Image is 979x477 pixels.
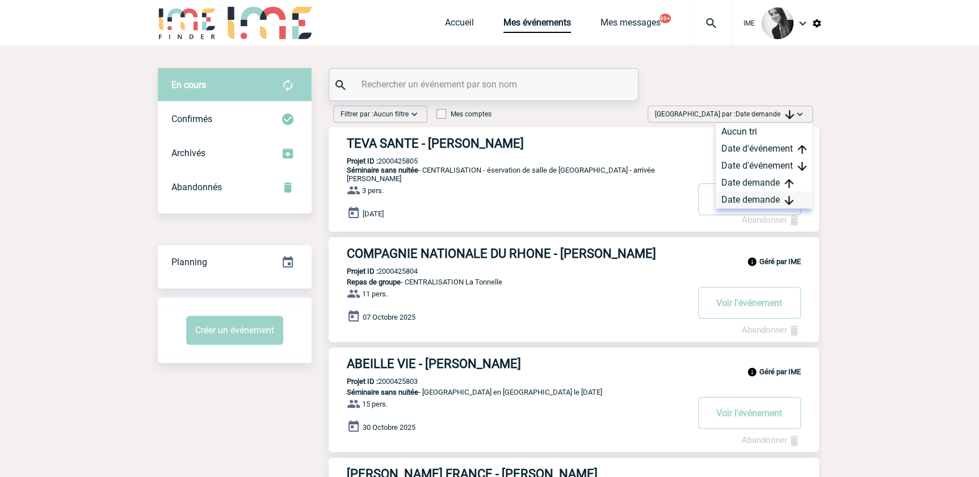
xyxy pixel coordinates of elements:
a: Mes événements [503,17,571,33]
button: Voir l'événement [698,183,801,215]
div: Aucun tri [716,123,812,140]
div: Retrouvez ici tous vos événements organisés par date et état d'avancement [158,245,312,279]
span: [DATE] [363,210,384,218]
img: arrow_upward.png [784,179,793,188]
h3: ABEILLE VIE - [PERSON_NAME] [347,357,687,371]
a: TEVA SANTE - [PERSON_NAME] [329,136,819,150]
button: Voir l'événement [698,287,801,319]
a: Planning [158,245,312,278]
img: info_black_24dp.svg [747,367,757,377]
p: - CENTRALISATION La Tonnelle [329,278,687,286]
div: Retrouvez ici tous vos événements annulés [158,170,312,204]
b: Projet ID : [347,157,378,165]
p: 2000425804 [329,267,418,275]
img: baseline_expand_more_white_24dp-b.png [409,108,420,120]
img: arrow_downward.png [785,110,794,119]
img: baseline_expand_more_white_24dp-b.png [794,108,805,120]
span: Planning [171,257,207,267]
span: Confirmés [171,114,212,124]
img: info_black_24dp.svg [747,257,757,267]
a: Mes messages [600,17,661,33]
span: Archivés [171,148,205,158]
button: Créer un événement [186,316,283,345]
span: Abandonnés [171,182,222,193]
button: 99+ [659,14,671,23]
span: En cours [171,79,206,90]
a: Accueil [445,17,474,33]
div: Retrouvez ici tous les événements que vous avez décidé d'archiver [158,136,312,170]
b: Géré par IME [759,367,801,376]
img: arrow_downward.png [797,162,806,171]
a: Abandonner [742,435,801,445]
label: Mes comptes [436,110,491,118]
div: Date demande [716,174,812,191]
b: Projet ID : [347,377,378,386]
div: Date d'événement [716,140,812,157]
span: 07 Octobre 2025 [363,313,415,321]
span: 3 pers. [362,186,384,195]
span: 15 pers. [362,400,388,408]
img: 101050-0.jpg [762,7,793,39]
p: 2000425805 [329,157,418,165]
span: Aucun filtre [373,110,409,118]
input: Rechercher un événement par son nom [359,76,611,93]
span: [GEOGRAPHIC_DATA] par : [655,108,794,120]
a: Abandonner [742,325,801,335]
span: Séminaire sans nuitée [347,388,418,396]
p: - CENTRALISATION - éservation de salle de [GEOGRAPHIC_DATA] - arrivée [PERSON_NAME] [329,166,687,183]
span: Filtrer par : [341,108,409,120]
p: 2000425803 [329,377,418,386]
a: COMPAGNIE NATIONALE DU RHONE - [PERSON_NAME] [329,246,819,261]
span: Repas de groupe [347,278,401,286]
img: arrow_downward.png [784,196,793,205]
span: Séminaire sans nuitée [347,166,418,174]
span: IME [743,19,755,27]
p: - [GEOGRAPHIC_DATA] en [GEOGRAPHIC_DATA] le [DATE] [329,388,687,396]
div: Date demande [716,191,812,208]
div: Date d'événement [716,157,812,174]
h3: COMPAGNIE NATIONALE DU RHONE - [PERSON_NAME] [347,246,687,261]
span: Date demande [736,110,794,118]
img: IME-Finder [158,7,217,39]
span: 11 pers. [362,290,388,298]
h3: TEVA SANTE - [PERSON_NAME] [347,136,687,150]
img: arrow_upward.png [797,145,806,154]
b: Géré par IME [759,257,801,266]
a: Abandonner [742,215,801,225]
div: Retrouvez ici tous vos évènements avant confirmation [158,68,312,102]
a: ABEILLE VIE - [PERSON_NAME] [329,357,819,371]
b: Projet ID : [347,267,378,275]
span: 30 Octobre 2025 [363,423,415,432]
button: Voir l'événement [698,397,801,429]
